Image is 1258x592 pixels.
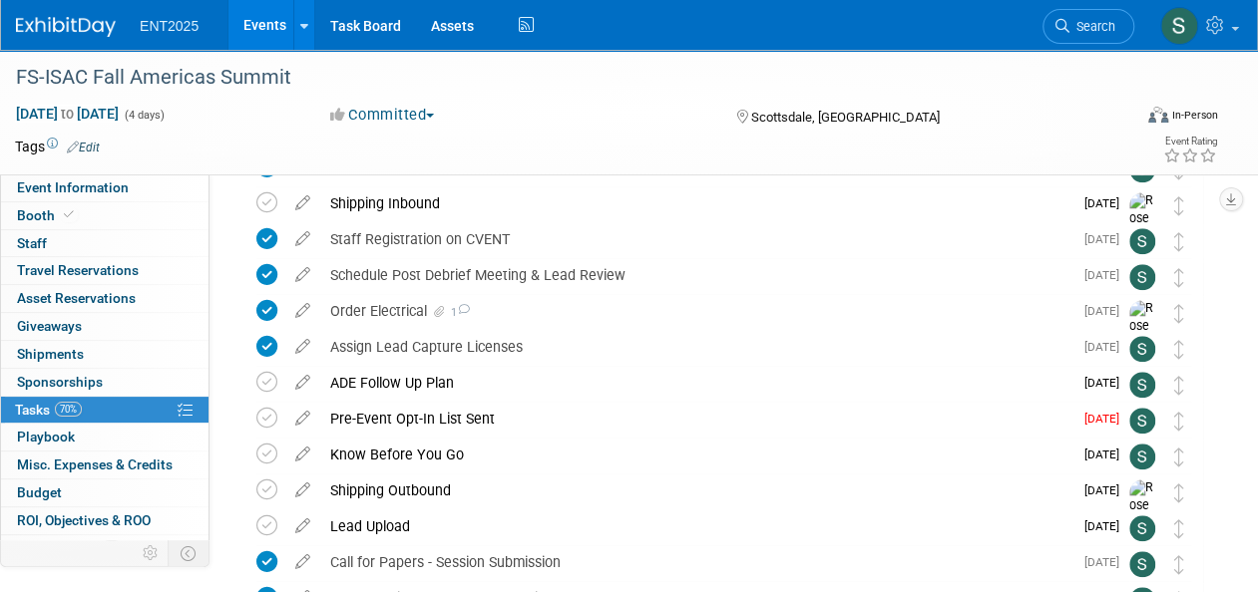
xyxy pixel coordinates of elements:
[1174,519,1184,538] i: Move task
[1174,340,1184,359] i: Move task
[1174,412,1184,431] i: Move task
[1,507,209,534] a: ROI, Objectives & ROO
[17,235,47,251] span: Staff
[169,540,210,566] td: Toggle Event Tabs
[1163,137,1217,147] div: Event Rating
[15,105,120,123] span: [DATE] [DATE]
[320,366,1072,400] div: ADE Follow Up Plan
[17,346,84,362] span: Shipments
[320,186,1072,220] div: Shipping Inbound
[320,402,1072,436] div: Pre-Event Opt-In List Sent
[1160,7,1198,45] img: Stephanie Silva
[320,258,1072,292] div: Schedule Post Debrief Meeting & Lead Review
[1148,107,1168,123] img: Format-Inperson.png
[17,179,129,195] span: Event Information
[67,141,100,154] a: Edit
[1129,228,1155,254] img: Stephanie Silva
[1174,376,1184,395] i: Move task
[1129,300,1159,371] img: Rose Bodin
[140,18,199,34] span: ENT2025
[134,540,169,566] td: Personalize Event Tab Strip
[15,137,100,156] td: Tags
[1129,264,1155,290] img: Stephanie Silva
[1084,340,1129,354] span: [DATE]
[1129,515,1155,541] img: Stephanie Silva
[320,509,1072,543] div: Lead Upload
[16,17,116,37] img: ExhibitDay
[17,540,122,556] span: Attachments
[1129,408,1155,434] img: Stephanie Silva
[58,106,77,122] span: to
[1084,519,1129,533] span: [DATE]
[320,330,1072,364] div: Assign Lead Capture Licenses
[17,456,173,472] span: Misc. Expenses & Credits
[1129,479,1159,550] img: Rose Bodin
[1,257,209,284] a: Travel Reservations
[1174,555,1184,574] i: Move task
[323,105,442,126] button: Committed
[1,535,209,562] a: Attachments15
[751,110,940,125] span: Scottsdale, [GEOGRAPHIC_DATA]
[285,266,320,284] a: edit
[1084,483,1129,497] span: [DATE]
[1,341,209,368] a: Shipments
[1084,232,1129,246] span: [DATE]
[1084,268,1129,282] span: [DATE]
[15,402,82,418] span: Tasks
[1174,196,1184,215] i: Move task
[17,484,62,500] span: Budget
[1,174,209,201] a: Event Information
[320,438,1072,471] div: Know Before You Go
[320,222,1072,256] div: Staff Registration on CVENT
[1,202,209,229] a: Booth
[448,306,470,319] span: 1
[285,302,320,320] a: edit
[1043,9,1134,44] a: Search
[285,230,320,248] a: edit
[1174,232,1184,251] i: Move task
[17,318,82,334] span: Giveaways
[17,429,75,444] span: Playbook
[17,290,136,306] span: Asset Reservations
[320,473,1072,507] div: Shipping Outbound
[1129,372,1155,398] img: Stephanie Silva
[285,338,320,356] a: edit
[1174,483,1184,502] i: Move task
[285,194,320,212] a: edit
[102,540,122,555] span: 15
[1129,551,1155,577] img: Stephanie Silva
[1,369,209,396] a: Sponsorships
[1,424,209,450] a: Playbook
[17,207,78,223] span: Booth
[64,209,74,220] i: Booth reservation complete
[1084,447,1129,461] span: [DATE]
[320,545,1072,579] div: Call for Papers - Session Submission
[9,60,1115,96] div: FS-ISAC Fall Americas Summit
[285,481,320,499] a: edit
[285,553,320,571] a: edit
[17,512,151,528] span: ROI, Objectives & ROO
[17,374,103,390] span: Sponsorships
[1084,555,1129,569] span: [DATE]
[320,294,1072,328] div: Order Electrical
[1,230,209,257] a: Staff
[285,445,320,463] a: edit
[1084,304,1129,318] span: [DATE]
[285,374,320,392] a: edit
[1171,108,1218,123] div: In-Person
[1174,447,1184,466] i: Move task
[1084,196,1129,210] span: [DATE]
[1,313,209,340] a: Giveaways
[1,285,209,312] a: Asset Reservations
[1043,104,1218,134] div: Event Format
[1,479,209,506] a: Budget
[1,451,209,478] a: Misc. Expenses & Credits
[55,402,82,417] span: 70%
[1129,192,1159,263] img: Rose Bodin
[123,109,165,122] span: (4 days)
[1174,268,1184,287] i: Move task
[285,410,320,428] a: edit
[1069,19,1115,34] span: Search
[1,397,209,424] a: Tasks70%
[1174,304,1184,323] i: Move task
